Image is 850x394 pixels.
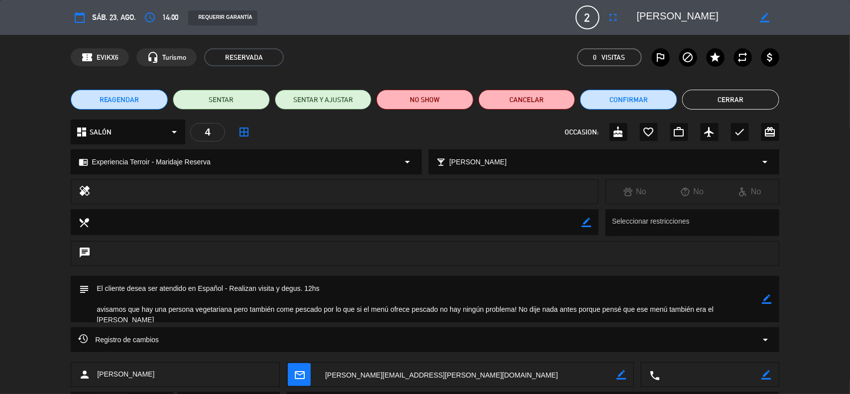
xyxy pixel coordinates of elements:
em: Visitas [602,52,625,63]
i: arrow_drop_down [759,156,771,168]
i: border_color [582,218,591,227]
i: chat [79,247,91,261]
i: border_all [238,126,250,138]
i: healing [79,185,91,199]
i: headset_mic [147,51,159,63]
i: card_giftcard [764,126,776,138]
i: check [734,126,746,138]
i: dashboard [76,126,88,138]
i: star [710,51,722,63]
button: NO SHOW [376,90,474,110]
span: confirmation_number [81,51,93,63]
button: fullscreen [605,8,622,26]
i: cake [612,126,624,138]
button: REAGENDAR [71,90,168,110]
span: SALÓN [90,127,112,138]
i: subject [78,283,89,294]
span: 0 [594,52,597,63]
i: chrome_reader_mode [79,157,88,167]
i: attach_money [764,51,776,63]
button: SENTAR Y AJUSTAR [275,90,372,110]
button: Confirmar [580,90,677,110]
span: Registro de cambios [78,334,159,346]
span: [PERSON_NAME] [97,369,154,380]
i: arrow_drop_down [402,156,414,168]
i: local_phone [649,370,660,381]
i: access_time [144,11,156,23]
i: mail_outline [294,369,305,380]
i: local_bar [437,157,446,167]
div: REQUERIR GARANTÍA [188,10,257,25]
span: EVlKX6 [97,52,119,63]
span: Experiencia Terroir - Maridaje Reserva [92,156,211,168]
i: border_color [616,370,626,380]
div: No [606,185,664,198]
span: REAGENDAR [100,95,139,105]
i: fullscreen [607,11,619,23]
i: repeat [737,51,749,63]
div: No [721,185,779,198]
button: access_time [141,8,159,26]
i: person [79,369,91,381]
i: calendar_today [74,11,86,23]
span: OCCASION: [565,127,599,138]
i: border_color [760,13,770,22]
span: 14:00 [162,11,178,23]
i: border_color [762,294,772,304]
i: arrow_drop_down [760,334,772,346]
button: SENTAR [173,90,270,110]
div: No [664,185,722,198]
span: Turismo [162,52,186,63]
i: favorite_border [643,126,655,138]
i: outlined_flag [655,51,667,63]
span: [PERSON_NAME] [450,156,507,168]
i: airplanemode_active [704,126,716,138]
i: arrow_drop_down [168,126,180,138]
span: RESERVADA [204,48,284,66]
span: 2 [576,5,600,29]
button: Cerrar [682,90,779,110]
i: border_color [762,370,771,380]
button: calendar_today [71,8,89,26]
button: Cancelar [479,90,576,110]
i: work_outline [673,126,685,138]
i: block [682,51,694,63]
i: local_dining [78,217,89,228]
span: sáb. 23, ago. [92,11,136,23]
div: 4 [190,123,225,141]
